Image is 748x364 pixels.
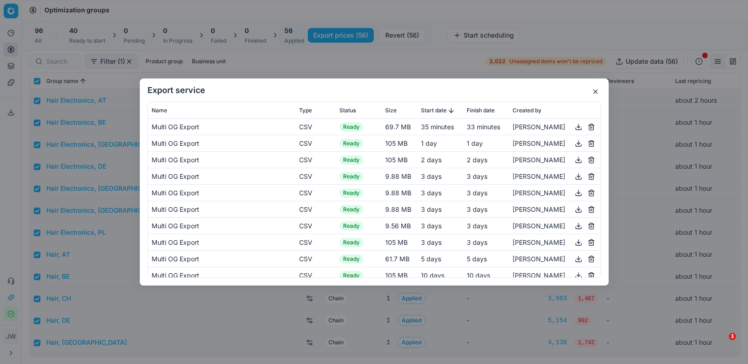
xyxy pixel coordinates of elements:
span: 10 days [421,271,444,279]
div: Multi OG Export [152,122,292,132]
div: Multi OG Export [152,172,292,181]
div: [PERSON_NAME] [513,138,597,149]
div: Multi OG Export [152,271,292,280]
div: [PERSON_NAME] [513,204,597,215]
span: Ready [339,205,363,214]
span: 3 days [421,189,442,197]
iframe: Intercom live chat [710,333,732,355]
div: 9.88 MB [385,205,414,214]
div: Multi OG Export [152,238,292,247]
div: 105 MB [385,139,414,148]
span: 3 days [467,189,487,197]
div: [PERSON_NAME] [513,171,597,182]
div: CSV [299,122,332,132]
span: 2 days [467,156,487,164]
div: 9.56 MB [385,221,414,231]
div: Multi OG Export [152,188,292,198]
span: 1 [729,333,736,340]
div: [PERSON_NAME] [513,270,597,281]
span: Created by [513,107,541,114]
span: 5 days [421,255,441,263]
span: Ready [339,155,363,165]
div: 69.7 MB [385,122,414,132]
span: 5 days [467,255,487,263]
span: 3 days [467,238,487,246]
span: Name [152,107,167,114]
div: CSV [299,139,332,148]
span: Ready [339,172,363,181]
div: 61.7 MB [385,254,414,264]
div: [PERSON_NAME] [513,188,597,199]
span: 2 days [421,156,442,164]
span: Ready [339,271,363,280]
div: Multi OG Export [152,139,292,148]
div: CSV [299,221,332,231]
span: 3 days [467,172,487,180]
div: CSV [299,155,332,165]
span: Ready [339,238,363,247]
div: CSV [299,254,332,264]
div: CSV [299,188,332,198]
div: Multi OG Export [152,254,292,264]
div: CSV [299,238,332,247]
div: Multi OG Export [152,155,292,165]
span: Ready [339,139,363,148]
span: Ready [339,221,363,231]
button: Sorted by Start date descending [447,106,456,115]
div: [PERSON_NAME] [513,221,597,232]
div: Multi OG Export [152,221,292,231]
h2: Export service [147,86,601,94]
div: CSV [299,205,332,214]
div: [PERSON_NAME] [513,154,597,165]
span: Type [299,107,312,114]
span: Ready [339,254,363,264]
span: 3 days [421,172,442,180]
div: 105 MB [385,238,414,247]
span: 3 days [421,205,442,213]
span: 35 minutes [421,123,454,131]
div: 105 MB [385,271,414,280]
div: Multi OG Export [152,205,292,214]
span: Ready [339,188,363,198]
span: 3 days [421,222,442,230]
span: Size [385,107,397,114]
div: 9.88 MB [385,172,414,181]
span: 1 day [467,139,483,147]
span: Status [339,107,356,114]
div: 9.88 MB [385,188,414,198]
span: 3 days [467,222,487,230]
div: CSV [299,172,332,181]
span: Ready [339,122,363,132]
span: Finish date [467,107,495,114]
div: [PERSON_NAME] [513,254,597,265]
span: 10 days [467,271,490,279]
div: [PERSON_NAME] [513,121,597,132]
div: [PERSON_NAME] [513,237,597,248]
span: 3 days [421,238,442,246]
span: Start date [421,107,447,114]
span: 33 minutes [467,123,500,131]
div: 105 MB [385,155,414,165]
span: 3 days [467,205,487,213]
span: 1 day [421,139,437,147]
div: CSV [299,271,332,280]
